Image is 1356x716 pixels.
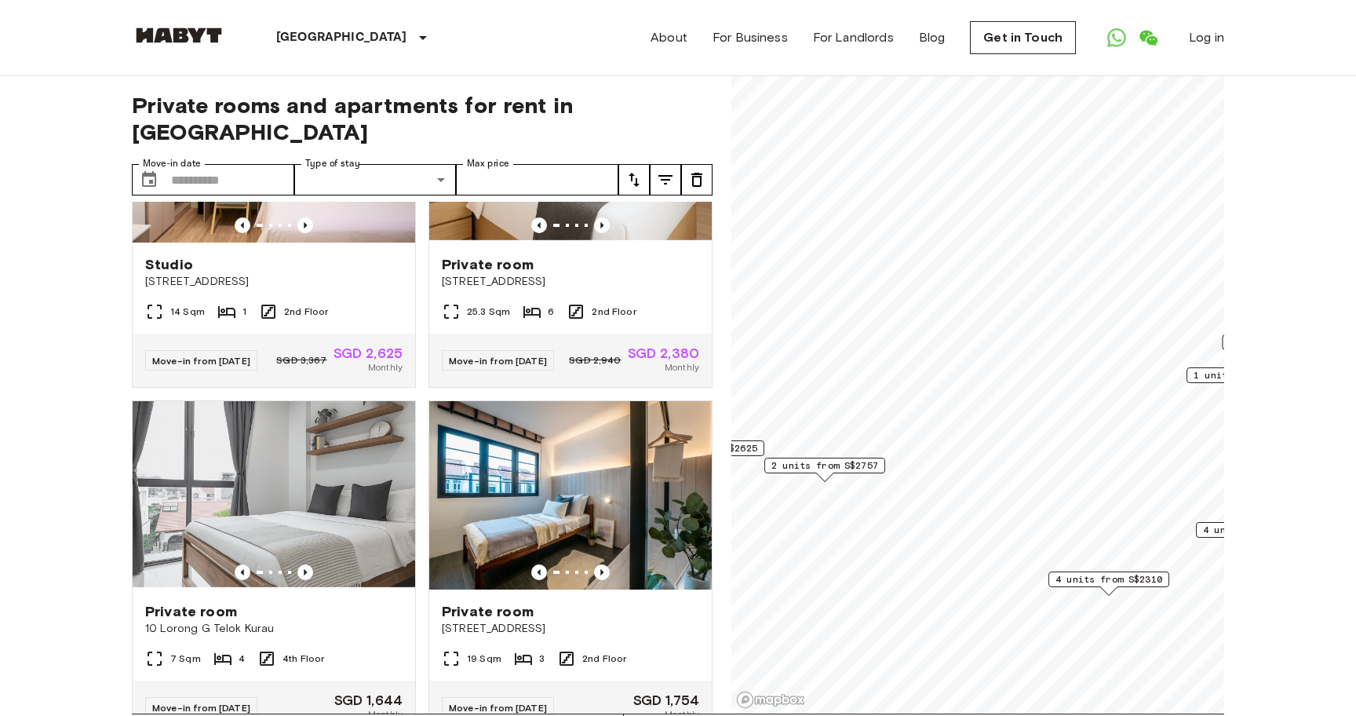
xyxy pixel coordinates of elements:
[736,691,805,709] a: Mapbox logo
[1189,28,1224,47] a: Log in
[681,164,713,195] button: tune
[133,164,165,195] button: Choose date
[970,21,1076,54] a: Get in Touch
[170,652,201,666] span: 7 Sqm
[643,440,764,465] div: Map marker
[242,305,246,319] span: 1
[1194,368,1300,382] span: 1 units from S$1715
[919,28,946,47] a: Blog
[531,564,547,580] button: Previous image
[449,355,547,367] span: Move-in from [DATE]
[467,157,509,170] label: Max price
[276,28,407,47] p: [GEOGRAPHIC_DATA]
[731,73,1224,714] canvas: Map
[282,652,324,666] span: 4th Floor
[297,217,313,233] button: Previous image
[276,353,326,367] span: SGD 3,367
[152,702,250,714] span: Move-in from [DATE]
[428,53,713,388] a: Marketing picture of unit SG-01-127-001-001Previous imagePrevious imagePrivate room[STREET_ADDRES...
[334,346,403,360] span: SGD 2,625
[539,652,545,666] span: 3
[467,305,510,319] span: 25.3 Sqm
[442,621,699,637] span: [STREET_ADDRESS]
[531,217,547,233] button: Previous image
[368,360,403,374] span: Monthly
[152,355,250,367] span: Move-in from [DATE]
[594,217,610,233] button: Previous image
[651,28,687,47] a: About
[1048,572,1169,596] div: Map marker
[1101,22,1132,53] a: Open WhatsApp
[143,157,201,170] label: Move-in date
[628,346,699,360] span: SGD 2,380
[145,602,237,621] span: Private room
[132,27,226,43] img: Habyt
[771,458,878,473] span: 2 units from S$2757
[1203,523,1310,537] span: 4 units from S$1754
[145,621,403,637] span: 10 Lorong G Telok Kurau
[1055,572,1162,586] span: 4 units from S$2310
[170,305,205,319] span: 14 Sqm
[334,693,403,707] span: SGD 1,644
[1132,22,1164,53] a: Open WeChat
[305,157,360,170] label: Type of stay
[297,564,313,580] button: Previous image
[618,164,650,195] button: tune
[449,702,547,714] span: Move-in from [DATE]
[145,274,403,290] span: [STREET_ADDRESS]
[1186,367,1307,392] div: Map marker
[284,305,328,319] span: 2nd Floor
[582,652,626,666] span: 2nd Floor
[467,652,501,666] span: 19 Sqm
[132,53,416,388] a: Marketing picture of unit SG-01-111-001-001Previous imagePrevious imageStudio[STREET_ADDRESS]14 S...
[713,28,788,47] a: For Business
[442,274,699,290] span: [STREET_ADDRESS]
[133,401,415,590] img: Marketing picture of unit SG-01-029-005-02
[592,305,636,319] span: 2nd Floor
[594,564,610,580] button: Previous image
[235,217,250,233] button: Previous image
[813,28,894,47] a: For Landlords
[764,458,885,482] div: Map marker
[442,602,534,621] span: Private room
[650,164,681,195] button: tune
[442,255,534,274] span: Private room
[651,441,757,455] span: 3 units from S$2625
[1222,334,1348,359] div: Map marker
[569,353,621,367] span: SGD 2,940
[1196,522,1317,546] div: Map marker
[665,360,699,374] span: Monthly
[633,693,699,707] span: SGD 1,754
[235,564,250,580] button: Previous image
[145,255,193,274] span: Studio
[548,305,554,319] span: 6
[239,652,245,666] span: 4
[429,401,712,590] img: Marketing picture of unit SG-01-027-006-02
[132,92,713,145] span: Private rooms and apartments for rent in [GEOGRAPHIC_DATA]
